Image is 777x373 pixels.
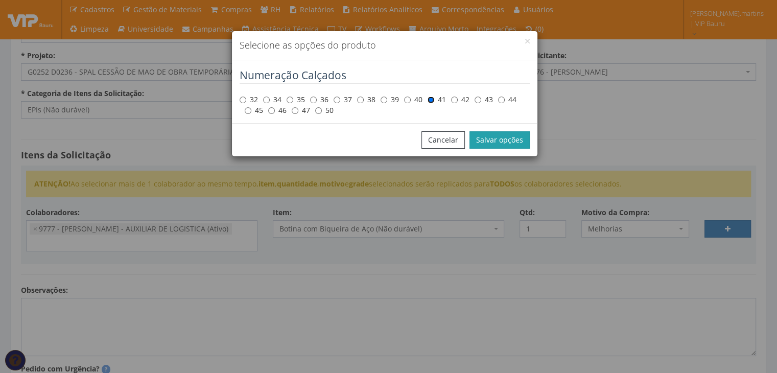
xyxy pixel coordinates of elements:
[315,105,334,115] label: 50
[334,95,352,105] label: 37
[428,95,446,105] label: 41
[498,95,516,105] label: 44
[404,95,422,105] label: 40
[268,105,287,115] label: 46
[263,95,281,105] label: 34
[240,95,258,105] label: 32
[381,95,399,105] label: 39
[240,68,530,84] legend: Numeração Calçados
[469,131,530,149] button: Salvar opções
[357,95,375,105] label: 38
[475,95,493,105] label: 43
[421,131,465,149] button: Cancelar
[287,95,305,105] label: 35
[240,39,530,52] h4: Selecione as opções do produto
[245,105,263,115] label: 45
[451,95,469,105] label: 42
[292,105,310,115] label: 47
[310,95,328,105] label: 36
